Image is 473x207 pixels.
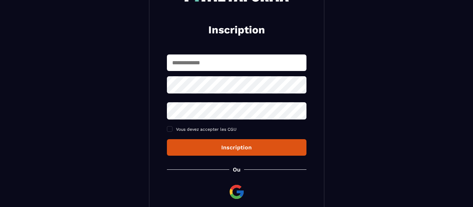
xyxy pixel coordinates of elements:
p: Ou [233,166,241,173]
span: Vous devez accepter les CGU [176,127,237,132]
img: google [228,183,245,200]
div: Inscription [173,144,301,151]
button: Inscription [167,139,306,156]
h2: Inscription [175,23,298,37]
